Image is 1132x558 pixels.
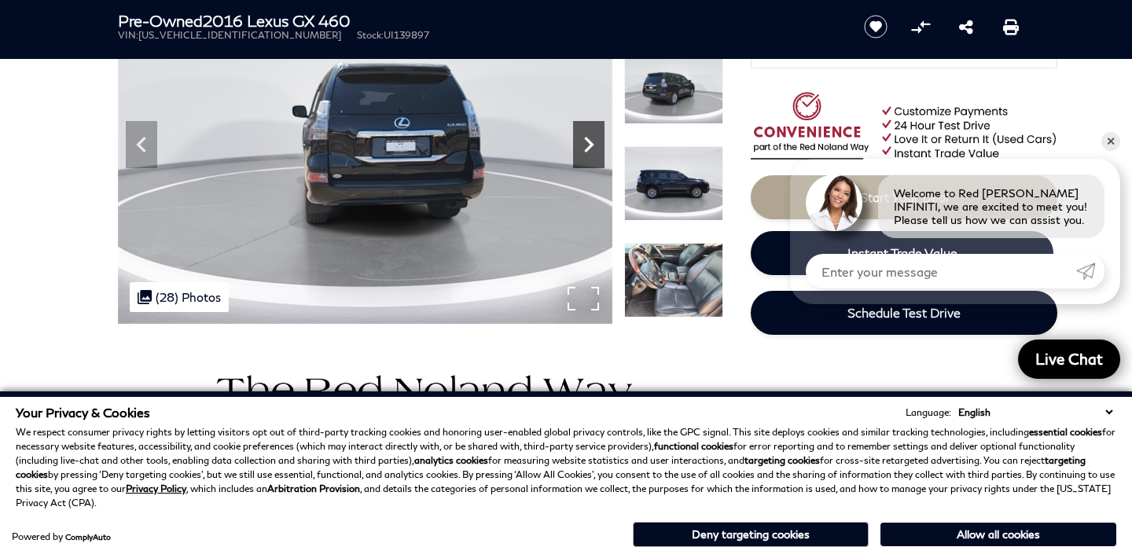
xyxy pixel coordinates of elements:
strong: Pre-Owned [118,11,203,30]
select: Language Select [954,405,1116,420]
p: We respect consumer privacy rights by letting visitors opt out of third-party tracking cookies an... [16,425,1116,510]
span: Stock: [357,29,384,41]
img: Used 2016 Black Onyx Lexus 460 image 8 [624,50,723,124]
div: Language: [906,408,951,417]
button: Save vehicle [858,14,893,39]
input: Enter your message [806,254,1076,288]
div: Next [573,121,605,168]
span: [US_VEHICLE_IDENTIFICATION_NUMBER] [138,29,341,41]
a: Submit [1076,254,1104,288]
span: Your Privacy & Cookies [16,405,150,420]
span: VIN: [118,29,138,41]
h1: 2016 Lexus GX 460 [118,12,837,29]
div: Powered by [12,532,111,541]
img: Used 2016 Black Onyx Lexus 460 image 9 [624,146,723,221]
button: Compare Vehicle [909,15,932,39]
strong: Arbitration Provision [267,483,360,494]
span: Schedule Test Drive [847,305,961,320]
a: Start Your Deal [751,175,1057,219]
a: Privacy Policy [126,483,186,494]
a: Live Chat [1018,340,1120,379]
div: Previous [126,121,157,168]
strong: analytics cookies [414,454,488,466]
span: UI139897 [384,29,429,41]
button: Deny targeting cookies [633,522,869,547]
div: Welcome to Red [PERSON_NAME] INFINITI, we are excited to meet you! Please tell us how we can assi... [878,174,1104,238]
strong: essential cookies [1029,426,1102,438]
a: Instant Trade Value [751,231,1053,275]
div: (28) Photos [130,282,229,312]
span: Live Chat [1027,349,1111,369]
img: Agent profile photo [806,174,862,231]
a: ComplyAuto [65,532,111,541]
strong: targeting cookies [744,454,820,466]
img: Used 2016 Black Onyx Lexus 460 image 10 [624,243,723,318]
button: Allow all cookies [880,523,1116,546]
a: Print this Pre-Owned 2016 Lexus GX 460 [1003,17,1019,36]
a: Schedule Test Drive [751,291,1057,335]
a: Share this Pre-Owned 2016 Lexus GX 460 [959,17,973,36]
strong: functional cookies [654,440,733,452]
